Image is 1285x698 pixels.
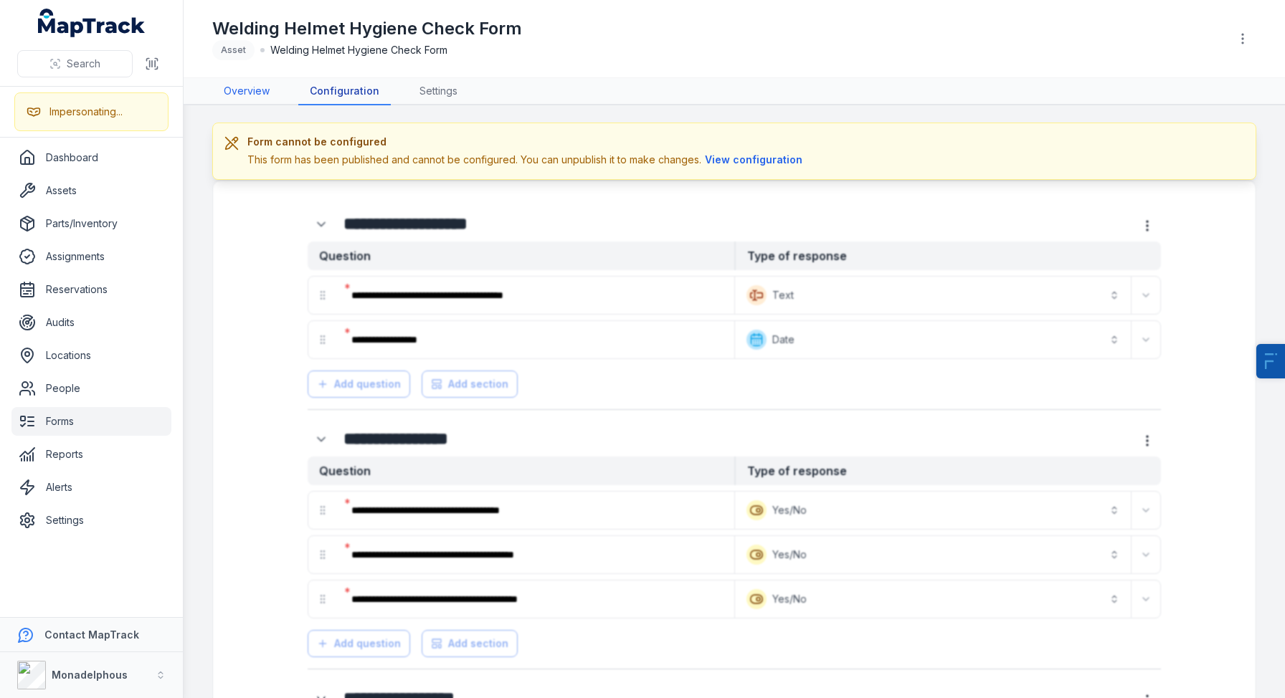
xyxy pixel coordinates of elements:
a: Parts/Inventory [11,209,171,238]
a: Settings [11,506,171,535]
button: Search [17,50,133,77]
a: Overview [212,78,281,105]
strong: Monadelphous [52,669,128,681]
strong: Contact MapTrack [44,628,139,641]
a: Forms [11,407,171,436]
a: Assignments [11,242,171,271]
a: Audits [11,308,171,337]
h3: Form cannot be configured [247,135,806,149]
span: Search [67,57,100,71]
div: This form has been published and cannot be configured. You can unpublish it to make changes. [247,152,806,168]
a: Dashboard [11,143,171,172]
a: Assets [11,176,171,205]
a: People [11,374,171,403]
div: Asset [212,40,255,60]
a: Reports [11,440,171,469]
a: Alerts [11,473,171,502]
button: View configuration [701,152,806,168]
a: MapTrack [38,9,146,37]
h1: Welding Helmet Hygiene Check Form [212,17,522,40]
a: Settings [408,78,469,105]
a: Configuration [298,78,391,105]
a: Locations [11,341,171,370]
a: Reservations [11,275,171,304]
span: Welding Helmet Hygiene Check Form [270,43,447,57]
div: Impersonating... [49,105,123,119]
